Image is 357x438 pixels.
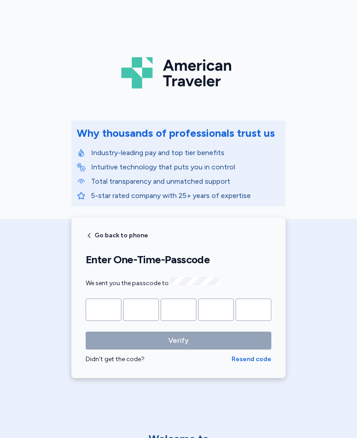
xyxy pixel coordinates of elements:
input: Please enter OTP character 4 [198,299,234,321]
img: Logo [121,54,236,92]
button: Resend code [232,355,271,364]
div: Didn't get the code? [86,355,232,364]
span: Go back to phone [95,232,148,239]
button: Verify [86,332,271,350]
input: Please enter OTP character 2 [123,299,159,321]
button: Go back to phone [86,232,148,239]
h1: Enter One-Time-Passcode [86,253,271,266]
input: Please enter OTP character 1 [86,299,121,321]
p: Intuitive technology that puts you in control [91,162,280,173]
p: 5-star rated company with 25+ years of expertise [91,190,280,201]
input: Please enter OTP character 5 [236,299,271,321]
p: Total transparency and unmatched support [91,176,280,187]
p: Industry-leading pay and top tier benefits [91,147,280,158]
input: Please enter OTP character 3 [161,299,196,321]
div: Why thousands of professionals trust us [77,126,275,140]
span: We sent you the passcode to [86,279,220,287]
span: Verify [168,335,189,346]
